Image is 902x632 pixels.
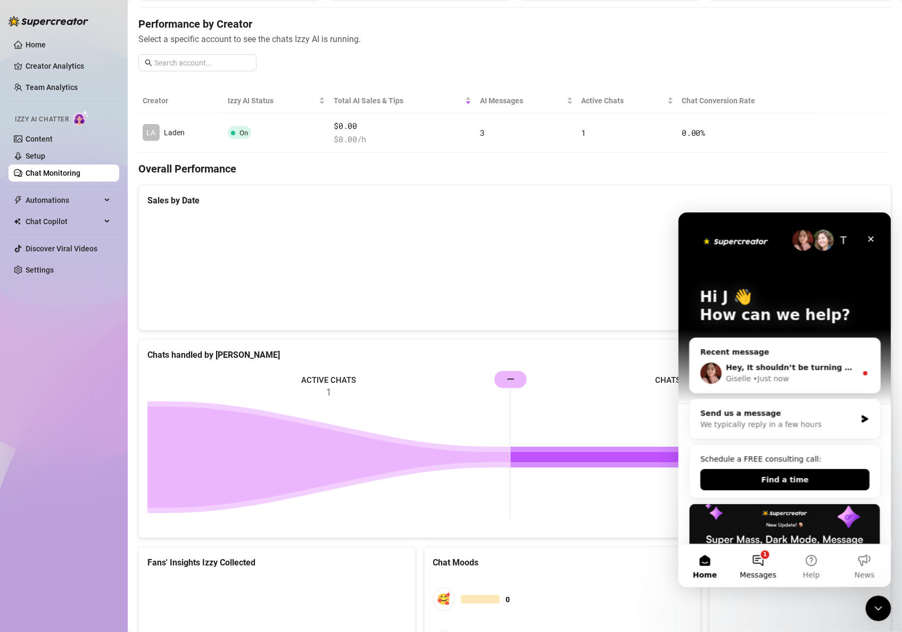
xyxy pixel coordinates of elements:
[433,556,692,569] div: Chat Moods
[866,596,891,621] iframe: Intercom live chat
[138,17,891,31] h4: Performance by Creator
[26,169,80,177] a: Chat Monitoring
[582,127,586,138] span: 1
[678,88,816,113] th: Chat Conversion Rate
[47,161,72,172] div: Giselle
[106,332,160,375] button: Help
[147,556,407,569] div: Fans' Insights Izzy Collected
[183,17,202,36] div: Close
[582,95,665,106] span: Active Chats
[22,241,191,252] div: Schedule a FREE consulting call:
[145,59,152,67] span: search
[480,95,565,106] span: AI Messages
[14,359,38,366] span: Home
[26,244,97,253] a: Discover Viral Videos
[176,359,196,366] span: News
[138,88,224,113] th: Creator
[334,133,471,146] span: $ 0.00 /h
[62,359,98,366] span: Messages
[9,16,88,27] img: logo-BBDzfeDw.svg
[480,127,485,138] span: 3
[160,332,213,375] button: News
[476,88,577,113] th: AI Messages
[577,88,678,113] th: Active Chats
[26,58,111,75] a: Creator Analytics
[239,129,248,137] span: On
[138,32,891,46] span: Select a specific account to see the chats Izzy AI is running.
[14,218,21,225] img: Chat Copilot
[26,40,46,49] a: Home
[11,292,202,366] img: Super Mass, Dark Mode, Message Library & Bump Improvements
[147,348,882,362] div: Chats handled by [PERSON_NAME]
[334,120,471,133] span: $0.00
[329,88,476,113] th: Total AI Sales & Tips
[26,213,101,230] span: Chat Copilot
[15,114,69,125] span: Izzy AI Chatter
[75,161,110,172] div: • Just now
[22,257,191,278] button: Find a time
[26,135,53,143] a: Content
[433,588,454,611] div: 🥰
[154,57,250,69] input: Search account...
[26,152,45,160] a: Setup
[334,95,463,106] span: Total AI Sales & Tips
[125,359,142,366] span: Help
[228,95,317,106] span: Izzy AI Status
[26,83,78,92] a: Team Analytics
[53,332,106,375] button: Messages
[22,195,178,207] div: Send us a message
[11,186,202,227] div: Send us a messageWe typically reply in a few hours
[224,88,329,113] th: Izzy AI Status
[138,161,891,176] h4: Overall Performance
[14,196,22,204] span: thunderbolt
[682,127,706,138] span: 0.00 %
[147,194,882,207] div: Sales by Date
[22,207,178,218] div: We typically reply in a few hours
[164,128,185,137] span: Laden
[11,291,202,438] div: Super Mass, Dark Mode, Message Library & Bump Improvements
[26,192,101,209] span: Automations
[147,127,156,138] span: LA
[506,594,510,605] span: 0
[73,110,89,126] img: AI Chatter
[26,266,54,274] a: Settings
[678,212,891,587] iframe: Intercom live chat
